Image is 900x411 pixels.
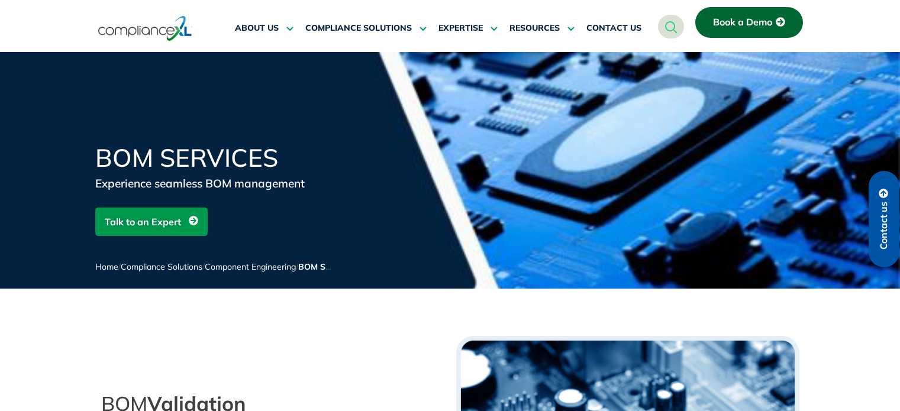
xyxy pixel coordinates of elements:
span: / / / [95,261,354,272]
a: RESOURCES [509,14,575,43]
span: CONTACT US [586,23,641,34]
a: COMPLIANCE SOLUTIONS [305,14,427,43]
a: CONTACT US [586,14,641,43]
a: Talk to an Expert [95,208,208,236]
span: BOM Services [298,261,354,272]
span: Book a Demo [713,17,772,28]
a: Component Engineering [205,261,296,272]
span: ABOUT US [235,23,279,34]
span: COMPLIANCE SOLUTIONS [305,23,412,34]
a: ABOUT US [235,14,293,43]
span: RESOURCES [509,23,560,34]
span: Contact us [879,202,889,250]
div: Experience seamless BOM management [95,175,379,192]
a: EXPERTISE [438,14,498,43]
img: logo-one.svg [98,15,192,42]
a: navsearch-button [658,15,684,38]
span: EXPERTISE [438,23,483,34]
span: Talk to an Expert [105,211,181,233]
a: Contact us [869,171,899,267]
h1: BOM Services [95,145,379,170]
a: Home [95,261,118,272]
a: Compliance Solutions [121,261,202,272]
a: Book a Demo [695,7,803,38]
